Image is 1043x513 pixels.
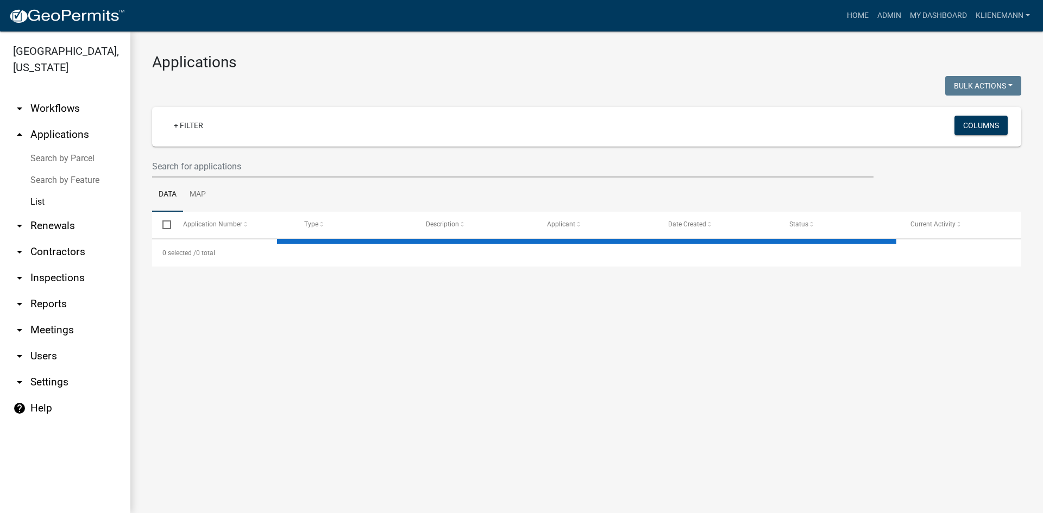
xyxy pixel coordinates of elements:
div: 0 total [152,239,1021,267]
i: arrow_drop_down [13,271,26,284]
h3: Applications [152,53,1021,72]
i: arrow_drop_down [13,219,26,232]
span: Applicant [547,220,575,228]
span: Date Created [668,220,706,228]
span: 0 selected / [162,249,196,257]
a: Map [183,178,212,212]
button: Columns [954,116,1008,135]
i: arrow_drop_down [13,245,26,258]
a: klienemann [971,5,1034,26]
i: arrow_drop_up [13,128,26,141]
span: Current Activity [910,220,956,228]
a: Admin [873,5,906,26]
a: + Filter [165,116,212,135]
a: My Dashboard [906,5,971,26]
i: arrow_drop_down [13,350,26,363]
i: arrow_drop_down [13,324,26,337]
a: Home [843,5,873,26]
datatable-header-cell: Select [152,212,173,238]
button: Bulk Actions [945,76,1021,96]
datatable-header-cell: Description [416,212,537,238]
span: Application Number [184,220,243,228]
datatable-header-cell: Date Created [658,212,779,238]
datatable-header-cell: Current Activity [900,212,1021,238]
span: Description [426,220,459,228]
i: arrow_drop_down [13,297,26,311]
i: help [13,402,26,415]
i: arrow_drop_down [13,102,26,115]
datatable-header-cell: Application Number [173,212,294,238]
span: Type [305,220,319,228]
datatable-header-cell: Applicant [537,212,658,238]
input: Search for applications [152,155,874,178]
i: arrow_drop_down [13,376,26,389]
datatable-header-cell: Status [779,212,900,238]
datatable-header-cell: Type [294,212,415,238]
span: Status [789,220,808,228]
a: Data [152,178,183,212]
